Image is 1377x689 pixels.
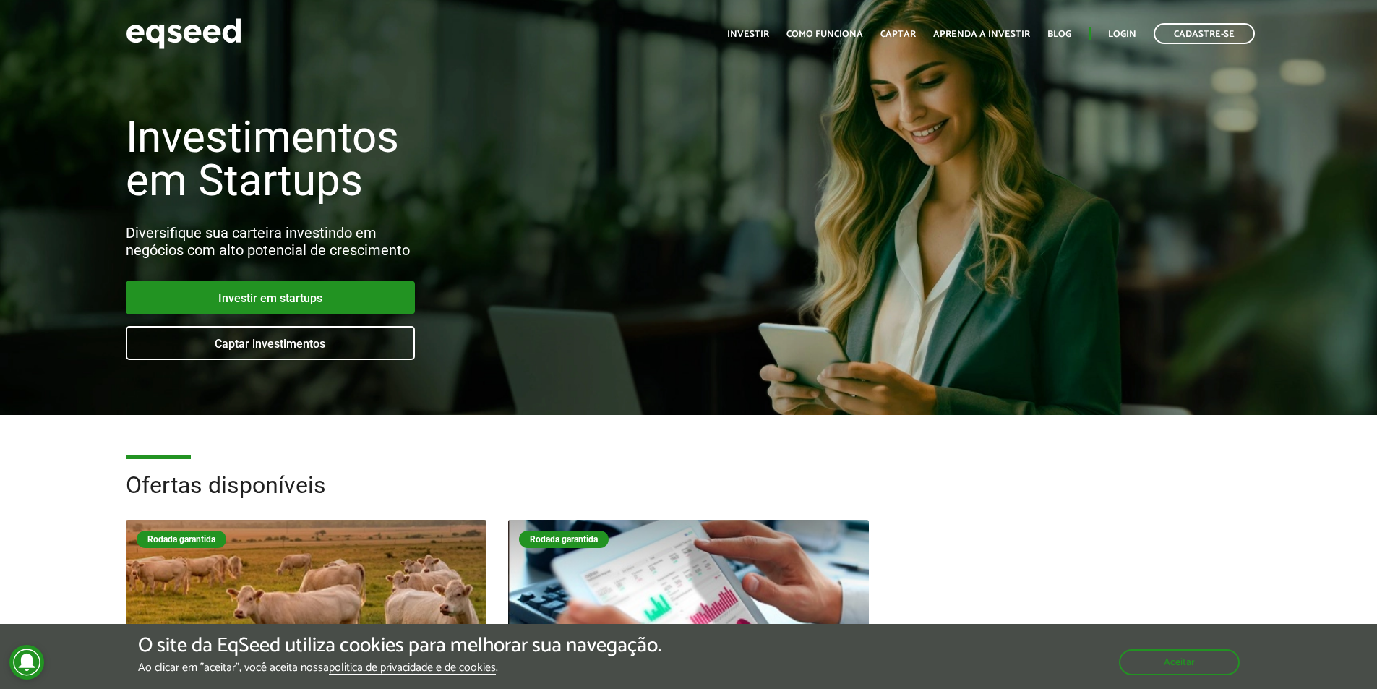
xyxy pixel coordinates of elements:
[126,473,1252,520] h2: Ofertas disponíveis
[138,661,661,675] p: Ao clicar em "aceitar", você aceita nossa .
[880,30,916,39] a: Captar
[126,224,793,259] div: Diversifique sua carteira investindo em negócios com alto potencial de crescimento
[329,662,496,675] a: política de privacidade e de cookies
[126,116,793,202] h1: Investimentos em Startups
[1047,30,1071,39] a: Blog
[786,30,863,39] a: Como funciona
[1154,23,1255,44] a: Cadastre-se
[126,281,415,314] a: Investir em startups
[519,531,609,548] div: Rodada garantida
[137,531,226,548] div: Rodada garantida
[727,30,769,39] a: Investir
[1119,649,1240,675] button: Aceitar
[1108,30,1136,39] a: Login
[126,14,241,53] img: EqSeed
[126,326,415,360] a: Captar investimentos
[933,30,1030,39] a: Aprenda a investir
[138,635,661,657] h5: O site da EqSeed utiliza cookies para melhorar sua navegação.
